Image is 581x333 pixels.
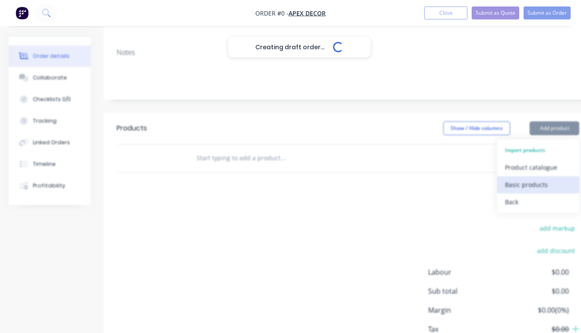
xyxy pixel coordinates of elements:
button: Submit as Order [524,6,571,19]
button: Close [424,6,467,19]
img: Factory [16,6,29,19]
div: Creating draft order... [228,37,371,57]
button: Submit as Quote [472,6,519,19]
span: Order #0 - [255,9,289,17]
a: Apex Decor [289,9,326,17]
